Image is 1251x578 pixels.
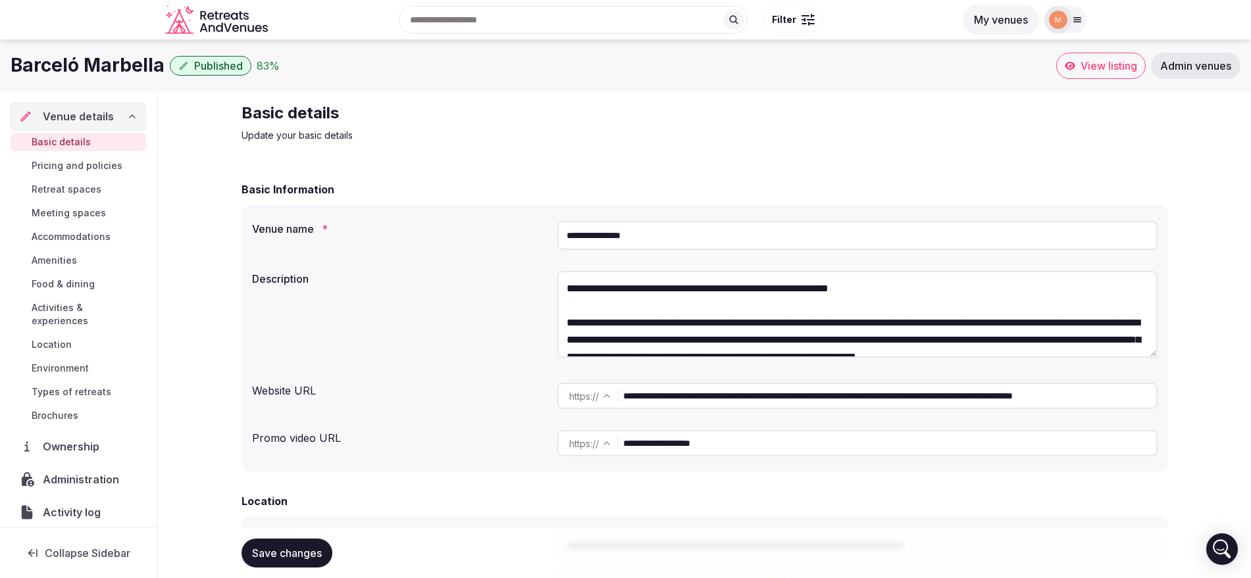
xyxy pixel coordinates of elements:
span: Location [32,338,72,351]
span: Filter [772,13,796,26]
span: Meeting spaces [32,206,106,220]
a: Types of retreats [11,383,146,401]
button: 83% [257,58,280,74]
div: Promo video URL [252,425,547,446]
span: Save changes [252,546,322,560]
a: Retreat spaces [11,180,146,199]
div: 83 % [257,58,280,74]
a: Visit the homepage [165,5,270,35]
a: Brochures [11,406,146,425]
a: Activity log [11,498,146,526]
span: Pricing and policies [32,159,122,172]
a: Pricing and policies [11,157,146,175]
span: Accommodations [32,230,111,243]
span: Amenities [32,254,77,267]
span: Food & dining [32,277,95,291]
span: Activity log [43,504,106,520]
span: Retreat spaces [32,183,101,196]
h2: Basic Information [242,181,334,197]
span: Published [194,59,243,72]
span: Administration [43,471,124,487]
div: Open Intercom Messenger [1206,533,1238,565]
span: Venue details [43,108,114,124]
span: Types of retreats [32,385,111,398]
span: Brochures [32,409,78,422]
span: Environment [32,362,89,375]
a: Food & dining [11,275,146,293]
svg: Retreats and Venues company logo [165,5,270,35]
label: Venue name [252,224,547,234]
button: Save changes [242,539,332,567]
span: Collapse Sidebar [45,546,130,560]
a: Meeting spaces [11,204,146,222]
button: Collapse Sidebar [11,539,146,567]
a: Activities & experiences [11,299,146,330]
a: View listing [1056,53,1146,79]
span: Admin venues [1160,59,1231,72]
a: Ownership [11,433,146,460]
div: Address [252,527,547,548]
a: My venues [963,13,1039,26]
span: Ownership [43,439,105,454]
div: Website URL [252,377,547,398]
a: Environment [11,359,146,377]
a: Admin venues [1151,53,1240,79]
button: Filter [763,7,823,32]
h2: Basic details [242,103,684,124]
button: Published [170,56,251,76]
a: Accommodations [11,228,146,246]
a: Amenities [11,251,146,270]
span: Activities & experiences [32,301,141,327]
label: Description [252,274,547,284]
a: Administration [11,466,146,493]
a: Basic details [11,133,146,151]
span: View listing [1081,59,1137,72]
img: marina [1049,11,1067,29]
button: My venues [963,5,1039,35]
a: Location [11,335,146,354]
p: Update your basic details [242,129,684,142]
h1: Barceló Marbella [11,53,165,78]
h2: Location [242,493,288,509]
span: Basic details [32,135,91,149]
